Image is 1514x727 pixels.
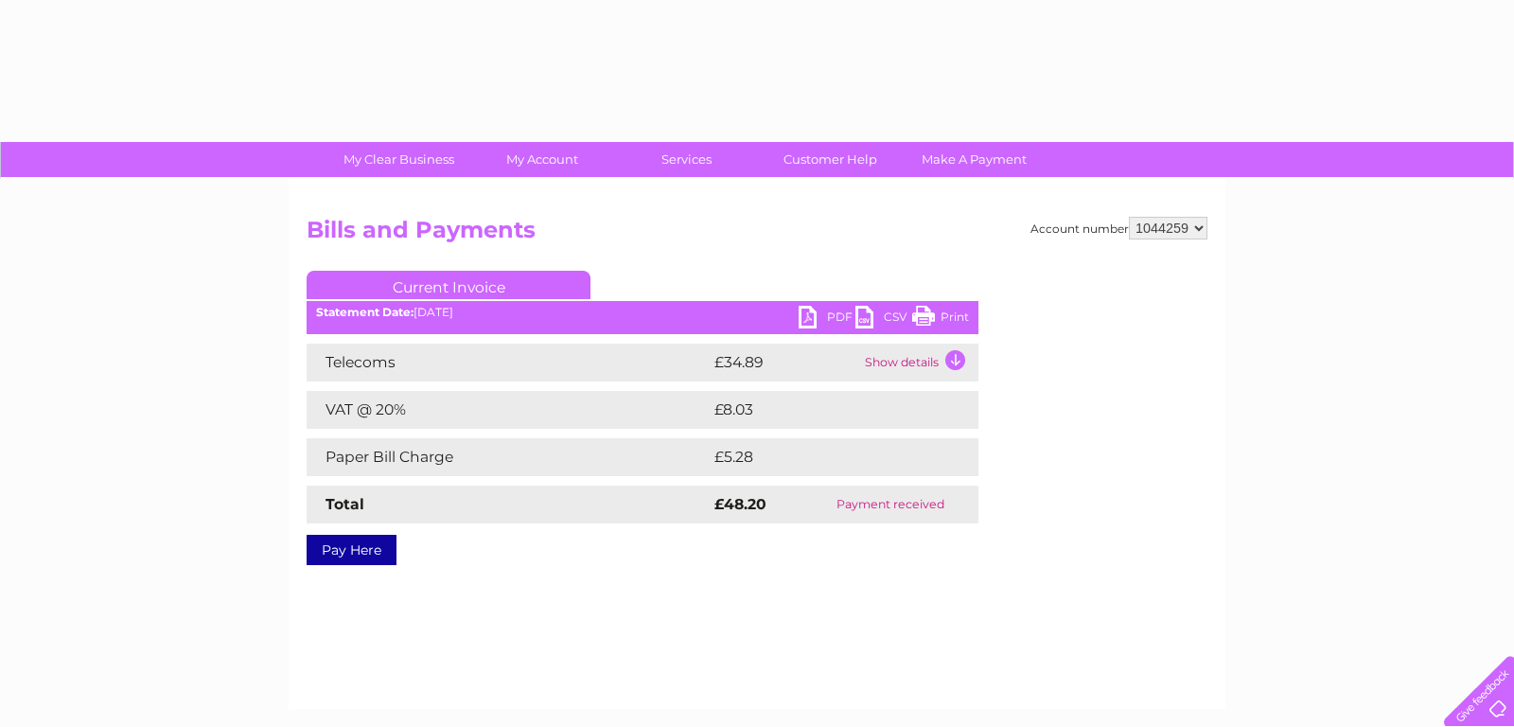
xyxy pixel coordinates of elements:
td: £34.89 [710,344,860,381]
a: My Account [465,142,621,177]
td: £5.28 [710,438,934,476]
a: Current Invoice [307,271,590,299]
a: CSV [855,306,912,333]
a: Services [608,142,765,177]
strong: Total [326,495,364,513]
td: Show details [860,344,978,381]
a: Customer Help [752,142,908,177]
td: VAT @ 20% [307,391,710,429]
a: PDF [799,306,855,333]
td: Telecoms [307,344,710,381]
td: £8.03 [710,391,934,429]
a: Pay Here [307,535,396,565]
a: Make A Payment [896,142,1052,177]
strong: £48.20 [714,495,766,513]
a: My Clear Business [321,142,477,177]
a: Print [912,306,969,333]
h2: Bills and Payments [307,217,1207,253]
td: Payment received [802,486,978,523]
b: Statement Date: [316,305,414,319]
td: Paper Bill Charge [307,438,710,476]
div: [DATE] [307,306,978,319]
div: Account number [1030,217,1207,239]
